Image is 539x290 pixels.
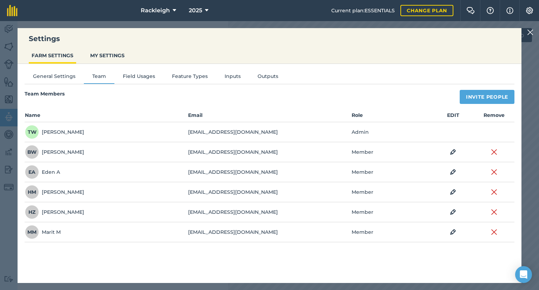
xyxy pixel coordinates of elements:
[25,125,39,139] span: TW
[25,205,84,219] div: [PERSON_NAME]
[188,122,351,142] td: [EMAIL_ADDRESS][DOMAIN_NAME]
[433,111,473,122] th: EDIT
[527,28,533,37] img: svg+xml;base64,PHN2ZyB4bWxucz0iaHR0cDovL3d3dy53My5vcmcvMjAwMC9zdmciIHdpZHRoPSIyMiIgaGVpZ2h0PSIzMC...
[351,162,433,182] td: Member
[450,228,456,236] img: svg+xml;base64,PHN2ZyB4bWxucz0iaHR0cDovL3d3dy53My5vcmcvMjAwMC9zdmciIHdpZHRoPSIxOCIgaGVpZ2h0PSIyNC...
[84,72,114,83] button: Team
[515,266,532,283] div: Open Intercom Messenger
[474,111,514,122] th: Remove
[491,168,497,176] img: svg+xml;base64,PHN2ZyB4bWxucz0iaHR0cDovL3d3dy53My5vcmcvMjAwMC9zdmciIHdpZHRoPSIyMiIgaGVpZ2h0PSIzMC...
[351,202,433,222] td: Member
[25,165,39,179] span: EA
[450,188,456,196] img: svg+xml;base64,PHN2ZyB4bWxucz0iaHR0cDovL3d3dy53My5vcmcvMjAwMC9zdmciIHdpZHRoPSIxOCIgaGVpZ2h0PSIyNC...
[164,72,216,83] button: Feature Types
[460,90,514,104] button: Invite People
[486,7,494,14] img: A question mark icon
[25,165,60,179] div: Eden A
[25,72,84,83] button: General Settings
[25,145,39,159] span: BW
[141,6,170,15] span: Rackleigh
[249,72,287,83] button: Outputs
[188,111,351,122] th: Email
[506,6,513,15] img: svg+xml;base64,PHN2ZyB4bWxucz0iaHR0cDovL3d3dy53My5vcmcvMjAwMC9zdmciIHdpZHRoPSIxNyIgaGVpZ2h0PSIxNy...
[25,205,39,219] span: HZ
[450,208,456,216] img: svg+xml;base64,PHN2ZyB4bWxucz0iaHR0cDovL3d3dy53My5vcmcvMjAwMC9zdmciIHdpZHRoPSIxOCIgaGVpZ2h0PSIyNC...
[25,185,84,199] div: [PERSON_NAME]
[25,185,39,199] span: HM
[188,182,351,202] td: [EMAIL_ADDRESS][DOMAIN_NAME]
[351,142,433,162] td: Member
[189,6,202,15] span: 2025
[351,122,433,142] td: Admin
[25,225,61,239] div: Marit M
[25,225,39,239] span: MM
[351,182,433,202] td: Member
[18,34,521,44] h3: Settings
[25,111,188,122] th: Name
[450,148,456,156] img: svg+xml;base64,PHN2ZyB4bWxucz0iaHR0cDovL3d3dy53My5vcmcvMjAwMC9zdmciIHdpZHRoPSIxOCIgaGVpZ2h0PSIyNC...
[188,162,351,182] td: [EMAIL_ADDRESS][DOMAIN_NAME]
[351,111,433,122] th: Role
[491,228,497,236] img: svg+xml;base64,PHN2ZyB4bWxucz0iaHR0cDovL3d3dy53My5vcmcvMjAwMC9zdmciIHdpZHRoPSIyMiIgaGVpZ2h0PSIzMC...
[400,5,453,16] a: Change plan
[491,148,497,156] img: svg+xml;base64,PHN2ZyB4bWxucz0iaHR0cDovL3d3dy53My5vcmcvMjAwMC9zdmciIHdpZHRoPSIyMiIgaGVpZ2h0PSIzMC...
[7,5,18,16] img: fieldmargin Logo
[491,208,497,216] img: svg+xml;base64,PHN2ZyB4bWxucz0iaHR0cDovL3d3dy53My5vcmcvMjAwMC9zdmciIHdpZHRoPSIyMiIgaGVpZ2h0PSIzMC...
[450,168,456,176] img: svg+xml;base64,PHN2ZyB4bWxucz0iaHR0cDovL3d3dy53My5vcmcvMjAwMC9zdmciIHdpZHRoPSIxOCIgaGVpZ2h0PSIyNC...
[188,202,351,222] td: [EMAIL_ADDRESS][DOMAIN_NAME]
[216,72,249,83] button: Inputs
[351,222,433,242] td: Member
[29,49,76,62] button: FARM SETTINGS
[114,72,164,83] button: Field Usages
[525,7,534,14] img: A cog icon
[188,142,351,162] td: [EMAIL_ADDRESS][DOMAIN_NAME]
[25,90,65,100] h4: Team Members
[87,49,127,62] button: MY SETTINGS
[491,188,497,196] img: svg+xml;base64,PHN2ZyB4bWxucz0iaHR0cDovL3d3dy53My5vcmcvMjAwMC9zdmciIHdpZHRoPSIyMiIgaGVpZ2h0PSIzMC...
[466,7,475,14] img: Two speech bubbles overlapping with the left bubble in the forefront
[25,125,84,139] div: [PERSON_NAME]
[188,222,351,242] td: [EMAIL_ADDRESS][DOMAIN_NAME]
[331,7,395,14] span: Current plan : ESSENTIALS
[25,145,84,159] div: [PERSON_NAME]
